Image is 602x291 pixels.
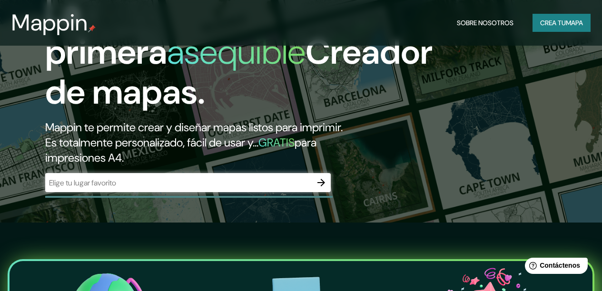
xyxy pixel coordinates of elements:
[88,25,96,32] img: pin de mapeo
[45,135,316,165] font: para impresiones A4.
[457,19,513,27] font: Sobre nosotros
[540,19,566,27] font: Crea tu
[45,120,343,135] font: Mappin te permite crear y diseñar mapas listos para imprimir.
[45,135,258,150] font: Es totalmente personalizado, fácil de usar y...
[258,135,295,150] font: GRATIS
[453,14,517,32] button: Sobre nosotros
[11,8,88,38] font: Mappin
[167,30,306,74] font: asequible
[517,254,592,281] iframe: Lanzador de widgets de ayuda
[45,30,433,114] font: Creador de mapas.
[45,177,312,188] input: Elige tu lugar favorito
[566,19,583,27] font: mapa
[533,14,591,32] button: Crea tumapa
